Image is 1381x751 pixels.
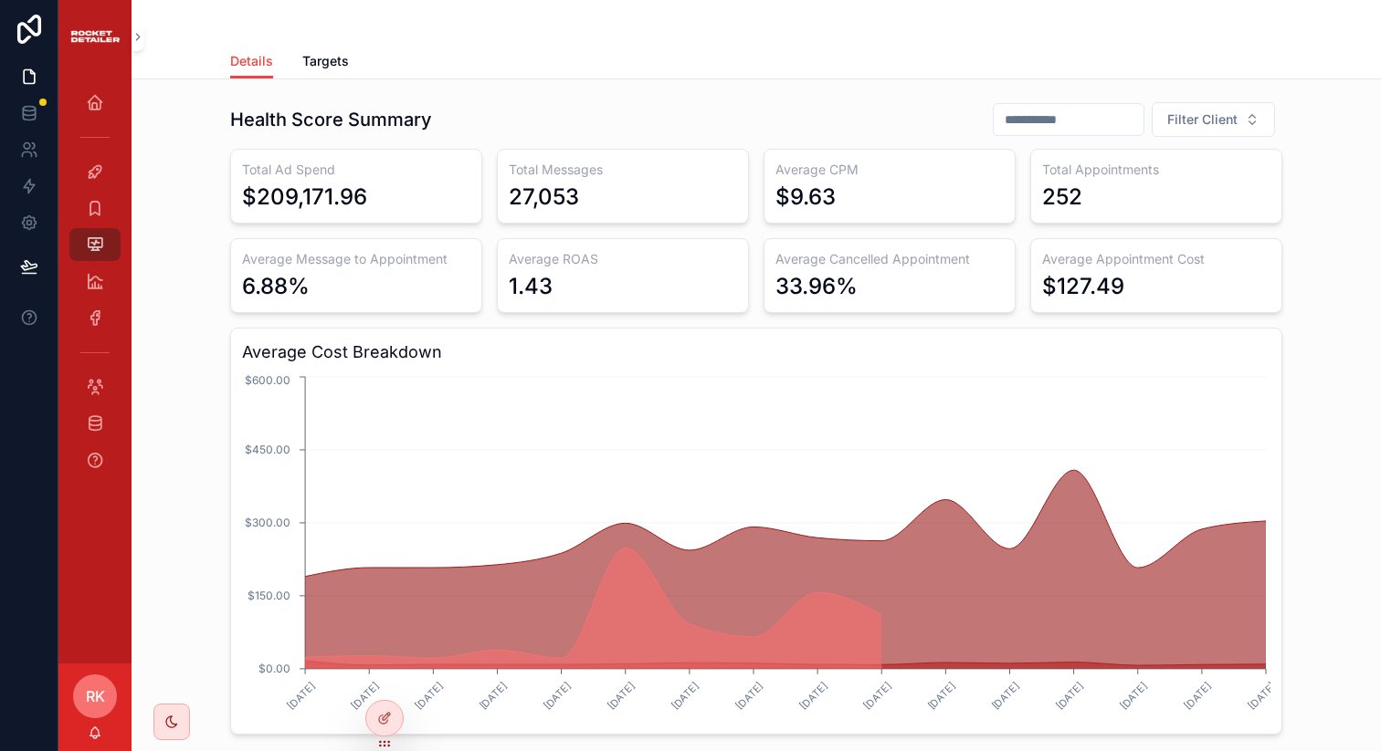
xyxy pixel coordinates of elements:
[775,183,836,212] div: $9.63
[242,161,470,179] h3: Total Ad Spend
[1152,102,1275,137] button: Select Button
[242,250,470,268] h3: Average Message to Appointment
[242,339,1270,365] h3: Average Cost Breakdown
[775,250,1004,268] h3: Average Cancelled Appointment
[245,516,290,529] tspan: $300.00
[230,45,273,79] a: Details
[1053,679,1086,712] text: [DATE]
[230,52,273,70] span: Details
[242,372,1270,723] div: chart
[509,161,737,179] h3: Total Messages
[1117,679,1150,712] text: [DATE]
[541,679,574,712] text: [DATE]
[1042,250,1270,268] h3: Average Appointment Cost
[230,107,432,132] h1: Health Score Summary
[242,183,367,212] div: $209,171.96
[258,662,290,675] tspan: $0.00
[509,183,579,212] div: 27,053
[1181,679,1214,712] text: [DATE]
[242,272,310,301] div: 6.88%
[1245,679,1278,712] text: [DATE]
[248,589,290,602] tspan: $150.00
[302,45,349,81] a: Targets
[775,161,1004,179] h3: Average CPM
[1167,110,1238,129] span: Filter Client
[861,679,894,712] text: [DATE]
[669,679,701,712] text: [DATE]
[58,73,132,500] div: scrollable content
[245,373,290,387] tspan: $600.00
[989,679,1022,712] text: [DATE]
[413,679,446,712] text: [DATE]
[925,679,958,712] text: [DATE]
[1042,161,1270,179] h3: Total Appointments
[69,26,121,47] img: App logo
[477,679,510,712] text: [DATE]
[284,679,317,712] text: [DATE]
[775,272,858,301] div: 33.96%
[302,52,349,70] span: Targets
[1042,183,1082,212] div: 252
[349,679,382,712] text: [DATE]
[605,679,638,712] text: [DATE]
[733,679,765,712] text: [DATE]
[245,443,290,456] tspan: $450.00
[86,685,105,707] span: RK
[796,679,829,712] text: [DATE]
[509,272,553,301] div: 1.43
[509,250,737,268] h3: Average ROAS
[1042,272,1124,301] div: $127.49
